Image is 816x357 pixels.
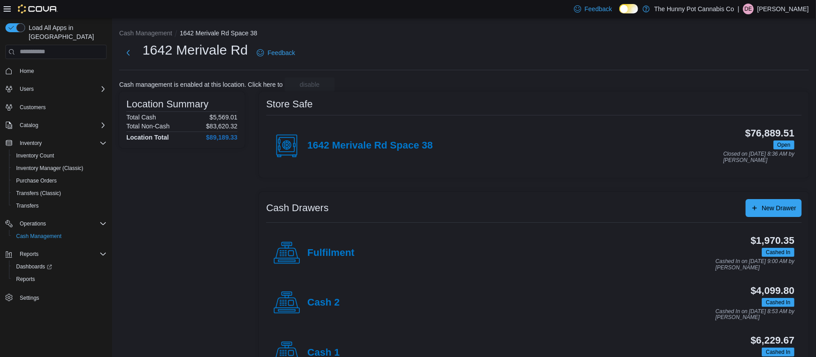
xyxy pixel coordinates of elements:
span: Inventory [20,140,42,147]
h4: Location Total [126,134,169,141]
span: Inventory Manager (Classic) [13,163,107,174]
button: New Drawer [746,199,802,217]
span: Settings [20,294,39,302]
a: Cash Management [13,231,65,242]
span: Cashed In [766,248,790,256]
span: Cash Management [13,231,107,242]
span: Open [773,140,794,149]
button: Inventory Manager (Classic) [9,162,110,174]
h3: Cash Drawers [266,203,328,213]
div: Dakota Elliott [743,4,754,14]
h1: 1642 Merivale Rd [142,41,248,59]
button: Reports [9,273,110,285]
button: Users [16,84,37,94]
img: Cova [18,4,58,13]
span: Cash Management [16,233,61,240]
h6: Total Non-Cash [126,123,170,130]
span: Cashed In [766,298,790,306]
p: | [738,4,739,14]
a: Customers [16,102,49,113]
a: Dashboards [9,260,110,273]
span: Cashed In [762,248,794,257]
span: Home [20,68,34,75]
a: Home [16,66,38,76]
a: Transfers (Classic) [13,188,65,199]
span: Cashed In [762,298,794,307]
button: Customers [2,101,110,114]
span: Transfers (Classic) [13,188,107,199]
span: Home [16,65,107,76]
p: Closed on [DATE] 8:36 AM by [PERSON_NAME] [723,151,794,163]
p: $83,620.32 [206,123,237,130]
button: Users [2,83,110,95]
p: Cashed In on [DATE] 9:00 AM by [PERSON_NAME] [716,259,794,271]
h3: $6,229.67 [751,335,794,346]
span: Purchase Orders [16,177,57,184]
button: Next [119,44,137,62]
button: Operations [16,218,50,229]
a: Feedback [253,44,298,62]
span: Cashed In [766,348,790,356]
button: Inventory [16,138,45,149]
button: Transfers (Classic) [9,187,110,200]
span: Feedback [268,48,295,57]
span: Reports [16,276,35,283]
a: Purchase Orders [13,175,60,186]
span: Operations [20,220,46,227]
span: disable [300,80,319,89]
span: Feedback [585,4,612,13]
button: Purchase Orders [9,174,110,187]
span: Transfers (Classic) [16,190,61,197]
span: Load All Apps in [GEOGRAPHIC_DATA] [25,23,107,41]
h3: $4,099.80 [751,285,794,296]
h3: $1,970.35 [751,235,794,246]
span: Transfers [13,200,107,211]
button: Catalog [16,120,42,131]
a: Inventory Manager (Classic) [13,163,87,174]
span: Reports [13,274,107,285]
span: Reports [20,251,39,258]
a: Transfers [13,200,42,211]
span: Open [777,141,790,149]
span: DE [745,4,752,14]
span: Reports [16,249,107,259]
nav: Complex example [5,61,107,327]
p: Cashed In on [DATE] 8:53 AM by [PERSON_NAME] [716,309,794,321]
span: Users [20,85,34,93]
span: Catalog [16,120,107,131]
button: Reports [2,248,110,260]
button: Inventory [2,137,110,149]
button: Transfers [9,200,110,212]
a: Dashboards [13,261,56,272]
h4: $89,189.33 [206,134,237,141]
p: The Hunny Pot Cannabis Co [654,4,734,14]
span: Customers [16,102,107,113]
span: Operations [16,218,107,229]
p: [PERSON_NAME] [757,4,809,14]
span: Inventory Manager (Classic) [16,165,83,172]
h3: Location Summary [126,99,208,110]
h6: Total Cash [126,114,156,121]
h4: Fulfilment [307,247,354,259]
button: Operations [2,217,110,230]
span: Settings [16,292,107,303]
span: Dashboards [16,263,52,270]
span: Cashed In [762,348,794,357]
h3: Store Safe [266,99,313,110]
h4: Cash 2 [307,297,340,309]
span: Inventory [16,138,107,149]
span: Customers [20,104,46,111]
h4: 1642 Merivale Rd Space 38 [307,140,433,152]
a: Reports [13,274,39,285]
button: Settings [2,291,110,304]
p: $5,569.01 [210,114,237,121]
p: Cash management is enabled at this location. Click here to [119,81,283,88]
button: 1642 Merivale Rd Space 38 [180,30,257,37]
span: Transfers [16,202,39,209]
span: Catalog [20,122,38,129]
input: Dark Mode [619,4,638,13]
span: Inventory Count [13,150,107,161]
button: Cash Management [9,230,110,242]
h3: $76,889.51 [745,128,794,139]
